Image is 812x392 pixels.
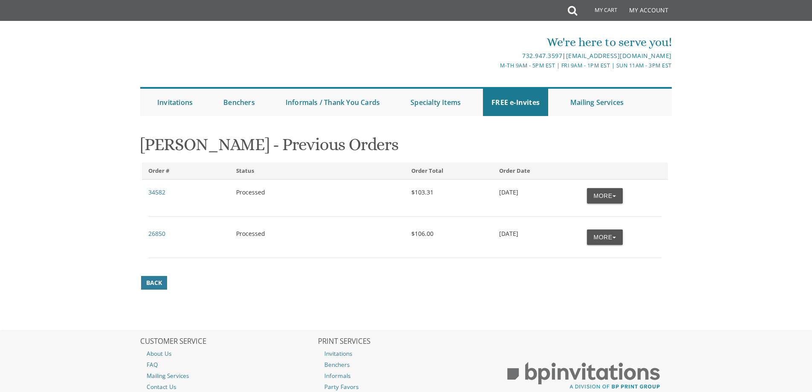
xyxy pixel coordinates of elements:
[483,89,548,116] a: FREE e-Invites
[140,348,317,359] a: About Us
[318,370,494,381] a: Informals
[318,61,672,70] div: M-Th 9am - 5pm EST | Fri 9am - 1pm EST | Sun 11am - 3pm EST
[566,52,672,60] a: [EMAIL_ADDRESS][DOMAIN_NAME]
[230,229,318,238] div: Processed
[318,51,672,61] div: |
[318,359,494,370] a: Benchers
[230,167,318,175] div: Status
[149,89,201,116] a: Invitations
[562,89,632,116] a: Mailing Services
[405,167,493,175] div: Order Total
[142,167,230,175] div: Order #
[140,359,317,370] a: FAQ
[318,337,494,346] h2: PRINT SERVICES
[141,276,167,290] a: Back
[230,188,318,197] div: Processed
[402,89,469,116] a: Specialty Items
[215,89,263,116] a: Benchers
[522,52,562,60] a: 732.947.3597
[405,229,493,238] div: $106.00
[493,188,581,197] div: [DATE]
[587,229,623,245] button: More
[140,337,317,346] h2: CUSTOMER SERVICE
[587,188,623,203] button: More
[576,1,623,22] a: My Cart
[148,229,165,238] a: 26850
[140,135,672,160] h1: [PERSON_NAME] - Previous Orders
[493,167,581,175] div: Order Date
[318,348,494,359] a: Invitations
[405,188,493,197] div: $103.31
[318,34,672,51] div: We're here to serve you!
[493,229,581,238] div: [DATE]
[277,89,388,116] a: Informals / Thank You Cards
[140,370,317,381] a: Mailing Services
[146,279,162,287] span: Back
[148,188,165,196] a: 34582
